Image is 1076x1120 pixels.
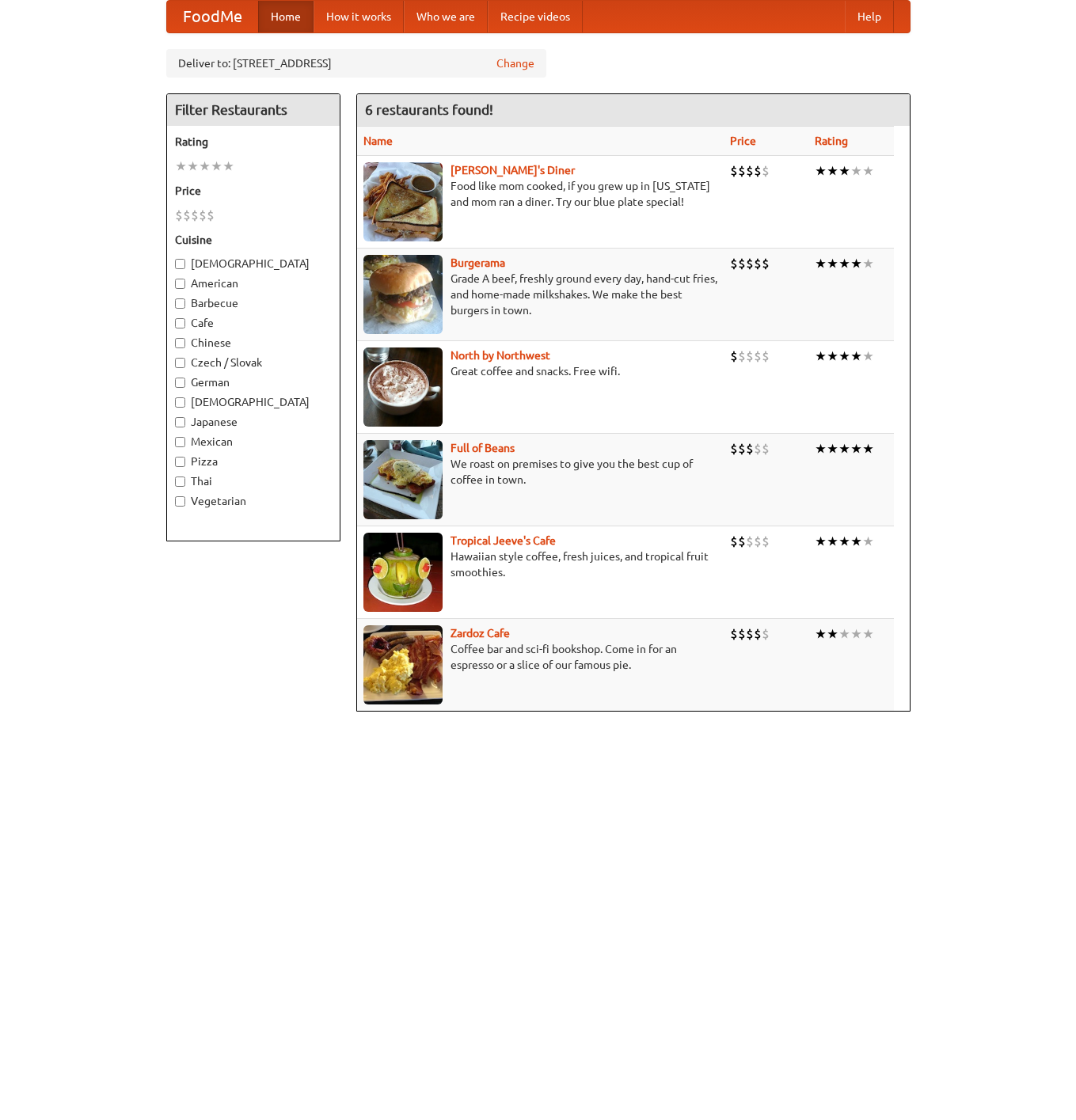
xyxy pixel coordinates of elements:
[730,347,738,365] li: $
[862,162,874,180] li: ★
[746,255,754,272] li: $
[175,496,185,507] input: Vegetarian
[827,347,838,365] li: ★
[191,207,199,224] li: $
[738,162,746,180] li: $
[738,440,746,457] li: $
[496,55,534,71] a: Change
[762,533,770,550] li: $
[363,178,717,210] p: Food like mom cooked, if you grew up in [US_STATE] and mom ran a diner. Try our blue plate special!
[199,207,207,224] li: $
[730,440,738,457] li: $
[850,440,862,457] li: ★
[815,347,827,365] li: ★
[730,162,738,180] li: $
[175,275,332,291] label: American
[187,158,199,175] li: ★
[166,49,546,78] div: Deliver to: [STREET_ADDRESS]
[754,440,762,457] li: $
[363,533,443,612] img: jeeves.jpg
[815,255,827,272] li: ★
[815,440,827,457] li: ★
[827,162,838,180] li: ★
[451,534,556,547] a: Tropical Jeeve's Cafe
[175,183,332,199] h5: Price
[845,1,894,32] a: Help
[314,1,404,32] a: How it works
[222,158,234,175] li: ★
[404,1,488,32] a: Who we are
[862,347,874,365] li: ★
[762,162,770,180] li: $
[175,378,185,388] input: German
[738,255,746,272] li: $
[167,1,258,32] a: FoodMe
[827,440,838,457] li: ★
[762,625,770,643] li: $
[850,255,862,272] li: ★
[451,442,515,454] a: Full of Beans
[451,627,510,640] a: Zardoz Cafe
[838,625,850,643] li: ★
[451,256,505,269] a: Burgerama
[258,1,314,32] a: Home
[175,476,185,487] input: Thai
[451,164,575,177] a: [PERSON_NAME]'s Diner
[175,358,185,368] input: Czech / Slovak
[738,347,746,365] li: $
[175,259,185,269] input: [DEMOGRAPHIC_DATA]
[451,349,550,362] a: North by Northwest
[730,135,756,147] a: Price
[363,347,443,427] img: north.jpg
[175,298,185,309] input: Barbecue
[207,207,215,224] li: $
[827,625,838,643] li: ★
[175,295,332,311] label: Barbecue
[746,162,754,180] li: $
[175,318,185,328] input: Cafe
[838,533,850,550] li: ★
[363,625,443,704] img: zardoz.jpg
[754,625,762,643] li: $
[754,162,762,180] li: $
[827,255,838,272] li: ★
[175,457,185,467] input: Pizza
[363,456,717,488] p: We roast on premises to give you the best cup of coffee in town.
[746,440,754,457] li: $
[363,255,443,334] img: burgerama.jpg
[183,207,191,224] li: $
[862,440,874,457] li: ★
[175,414,332,430] label: Japanese
[838,162,850,180] li: ★
[363,440,443,519] img: beans.jpg
[762,440,770,457] li: $
[815,625,827,643] li: ★
[175,437,185,447] input: Mexican
[815,162,827,180] li: ★
[815,533,827,550] li: ★
[175,454,332,469] label: Pizza
[838,347,850,365] li: ★
[850,533,862,550] li: ★
[862,625,874,643] li: ★
[167,94,340,126] h4: Filter Restaurants
[175,493,332,509] label: Vegetarian
[738,625,746,643] li: $
[175,158,187,175] li: ★
[862,255,874,272] li: ★
[730,255,738,272] li: $
[175,315,332,331] label: Cafe
[746,625,754,643] li: $
[175,279,185,289] input: American
[199,158,211,175] li: ★
[862,533,874,550] li: ★
[363,549,717,580] p: Hawaiian style coffee, fresh juices, and tropical fruit smoothies.
[838,255,850,272] li: ★
[175,397,185,408] input: [DEMOGRAPHIC_DATA]
[730,625,738,643] li: $
[175,335,332,351] label: Chinese
[746,533,754,550] li: $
